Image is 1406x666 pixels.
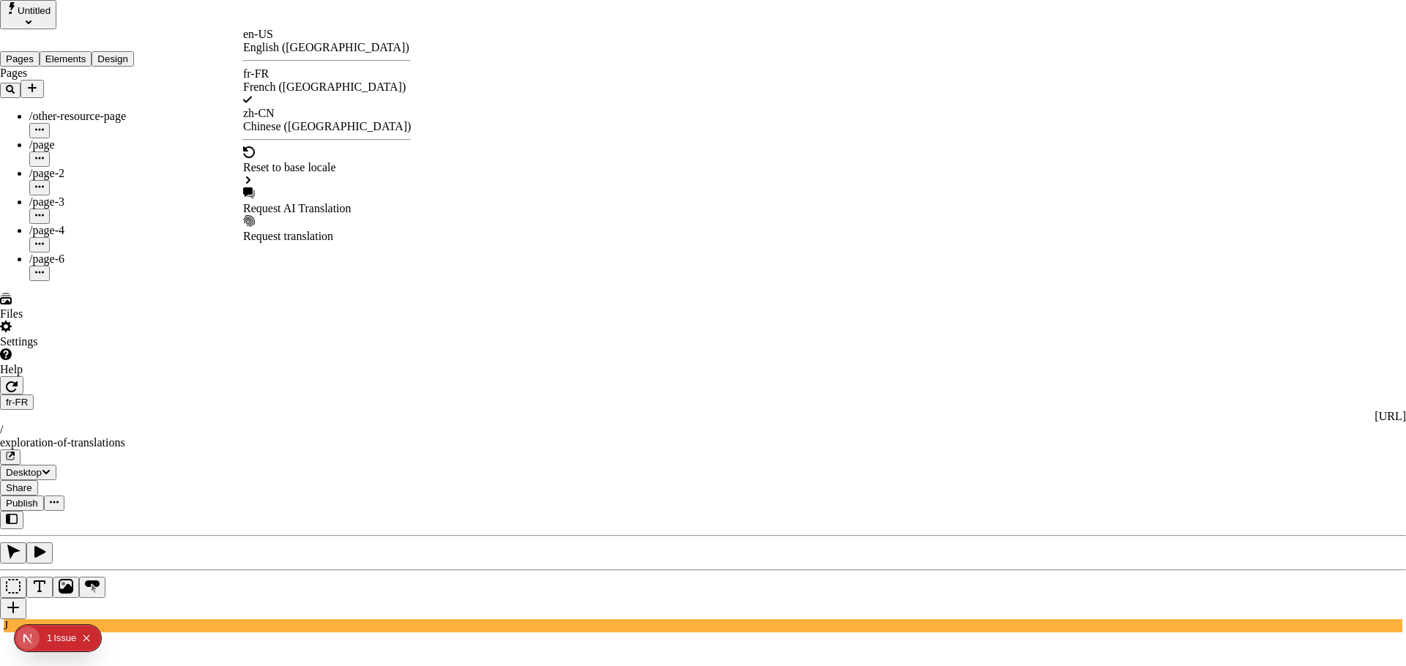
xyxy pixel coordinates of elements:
[243,81,411,94] div: French ([GEOGRAPHIC_DATA])
[243,120,411,133] div: Chinese ([GEOGRAPHIC_DATA])
[6,12,214,25] p: Cookie Test Route
[243,67,411,81] div: fr-FR
[243,107,411,120] div: zh-CN
[243,202,411,215] div: Request AI Translation
[243,28,411,243] div: Open locale picker
[243,41,411,54] div: English ([GEOGRAPHIC_DATA])
[243,161,411,174] div: Reset to base locale
[243,28,411,41] div: en-US
[243,230,411,243] div: Request translation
